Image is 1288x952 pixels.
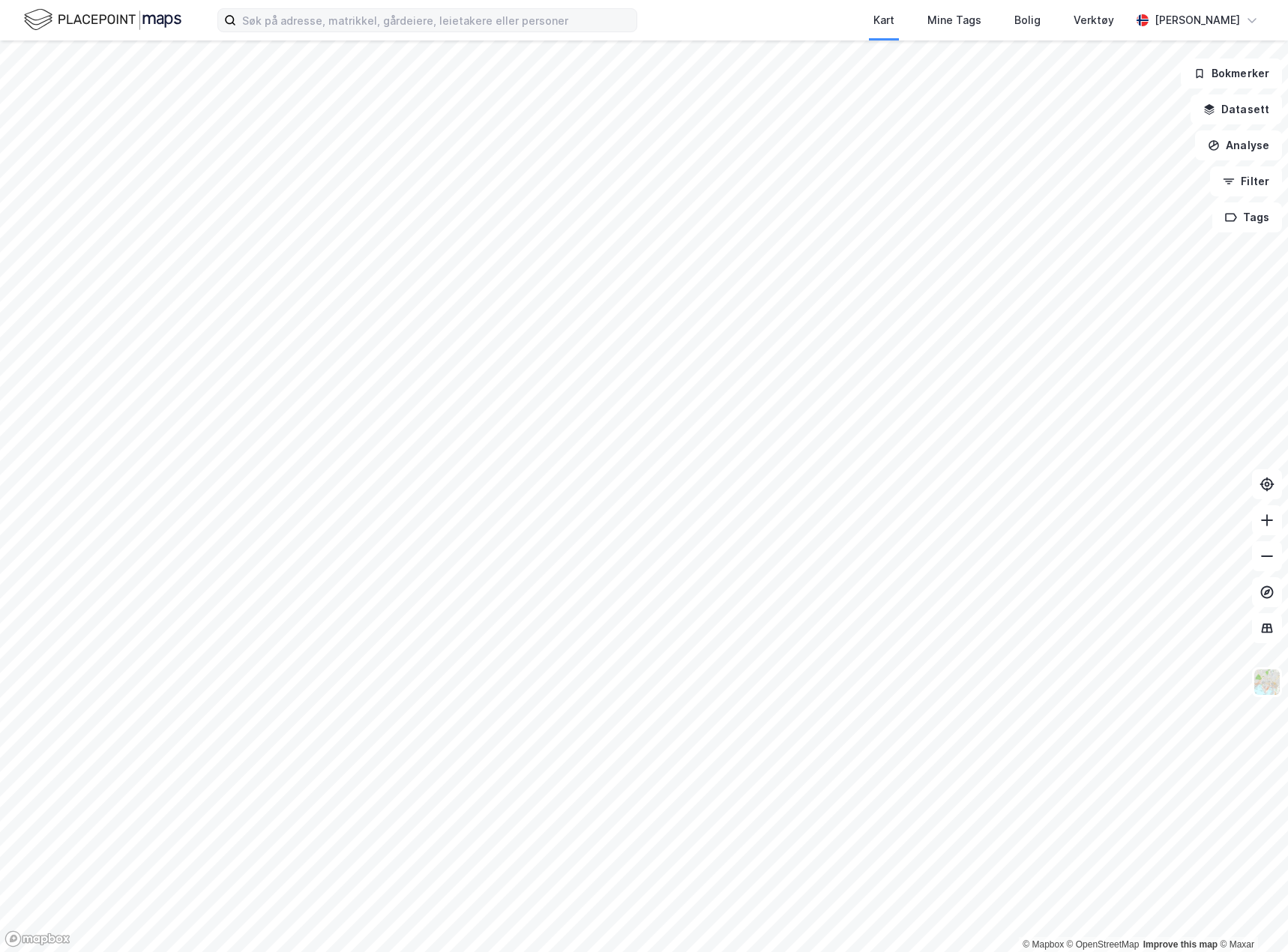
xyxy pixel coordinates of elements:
div: Mine Tags [927,11,981,29]
button: Analyse [1195,130,1282,160]
img: Z [1253,668,1281,696]
a: Mapbox [1023,939,1064,950]
div: Kontrollprogram for chat [1213,880,1288,952]
div: Bolig [1014,11,1041,29]
iframe: Chat Widget [1213,880,1288,952]
button: Tags [1212,202,1282,232]
img: logo.f888ab2527a4732fd821a326f86c7f29.svg [24,7,181,33]
button: Bokmerker [1181,58,1282,88]
div: Verktøy [1074,11,1114,29]
button: Datasett [1191,94,1282,124]
div: Kart [873,11,894,29]
input: Søk på adresse, matrikkel, gårdeiere, leietakere eller personer [236,9,637,31]
a: Improve this map [1143,939,1218,950]
div: [PERSON_NAME] [1155,11,1240,29]
button: Filter [1210,166,1282,196]
a: Mapbox homepage [4,930,70,948]
a: OpenStreetMap [1067,939,1140,950]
